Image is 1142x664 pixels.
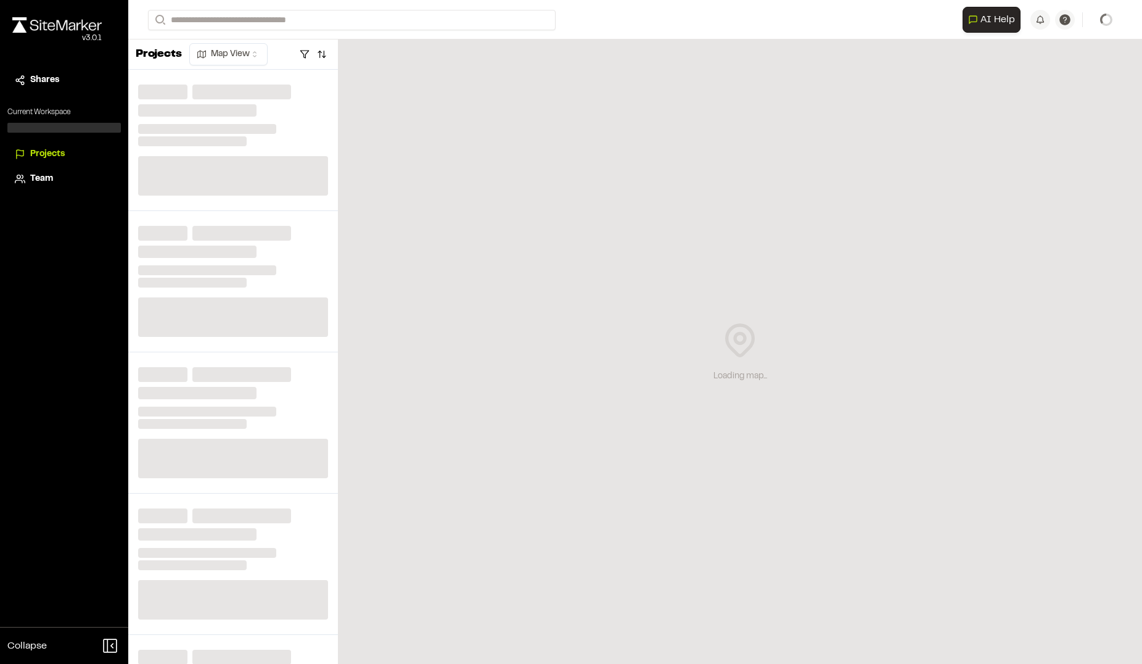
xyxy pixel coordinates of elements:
[12,33,102,44] div: Oh geez...please don't...
[7,107,121,118] p: Current Workspace
[15,172,113,186] a: Team
[136,46,182,63] p: Projects
[713,370,767,383] div: Loading map...
[15,147,113,161] a: Projects
[15,73,113,87] a: Shares
[12,17,102,33] img: rebrand.png
[30,172,53,186] span: Team
[148,10,170,30] button: Search
[980,12,1015,27] span: AI Help
[30,73,59,87] span: Shares
[963,7,1021,33] button: Open AI Assistant
[30,147,65,161] span: Projects
[963,7,1025,33] div: Open AI Assistant
[7,639,47,654] span: Collapse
